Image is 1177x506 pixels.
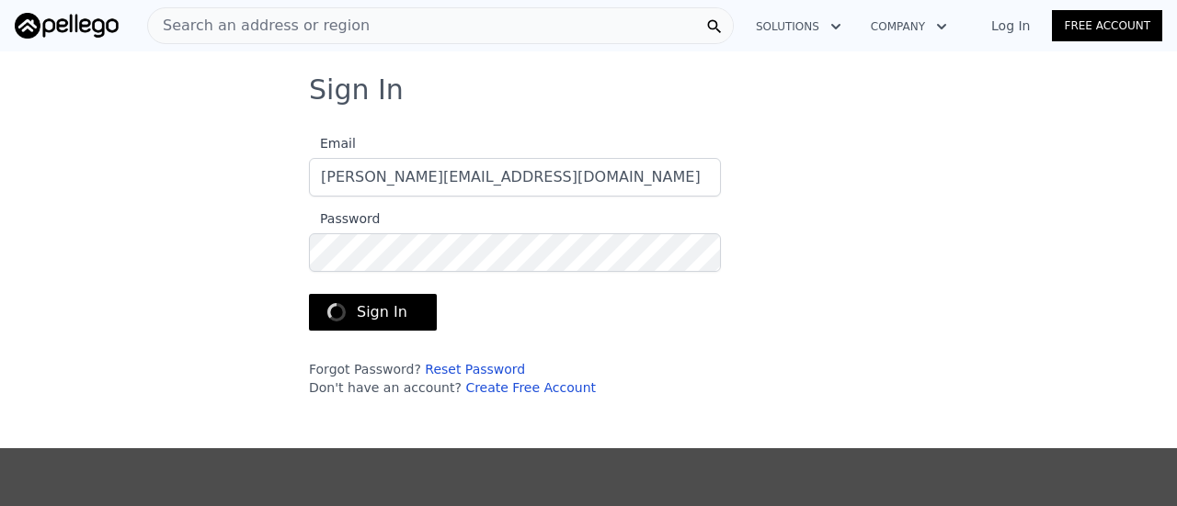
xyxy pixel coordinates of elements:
[309,73,868,107] h3: Sign In
[148,15,370,37] span: Search an address or region
[309,294,437,331] button: Sign In
[15,13,119,39] img: Pellego
[309,360,721,397] div: Forgot Password? Don't have an account?
[741,10,856,43] button: Solutions
[309,211,380,226] span: Password
[1052,10,1162,41] a: Free Account
[465,380,596,395] a: Create Free Account
[856,10,962,43] button: Company
[309,158,721,197] input: Email
[425,362,525,377] a: Reset Password
[309,233,721,272] input: Password
[309,136,356,151] span: Email
[969,17,1052,35] a: Log In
